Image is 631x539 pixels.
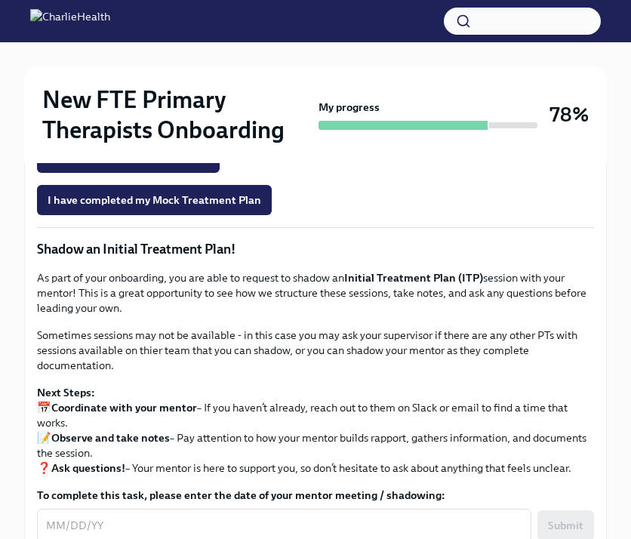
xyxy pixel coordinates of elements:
[37,488,594,503] label: To complete this task, please enter the date of your mentor meeting / shadowing:
[37,185,272,215] button: I have completed my Mock Treatment Plan
[30,9,110,33] img: CharlieHealth
[51,431,170,445] strong: Observe and take notes
[549,101,589,128] h3: 78%
[37,386,95,399] strong: Next Steps:
[51,401,197,414] strong: Coordinate with your mentor
[37,270,594,316] p: As part of your onboarding, you are able to request to shadow an session with your mentor! This i...
[37,240,594,258] p: Shadow an Initial Treatment Plan!
[37,385,594,476] p: 📅 – If you haven’t already, reach out to them on Slack or email to find a time that works. 📝 – Pa...
[37,328,594,373] p: Sometimes sessions may not be available - in this case you may ask your supervisor if there are a...
[51,461,125,475] strong: Ask questions!
[42,85,312,145] h2: New FTE Primary Therapists Onboarding
[48,192,261,208] span: I have completed my Mock Treatment Plan
[344,271,483,285] strong: Initial Treatment Plan (ITP)
[319,100,380,115] strong: My progress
